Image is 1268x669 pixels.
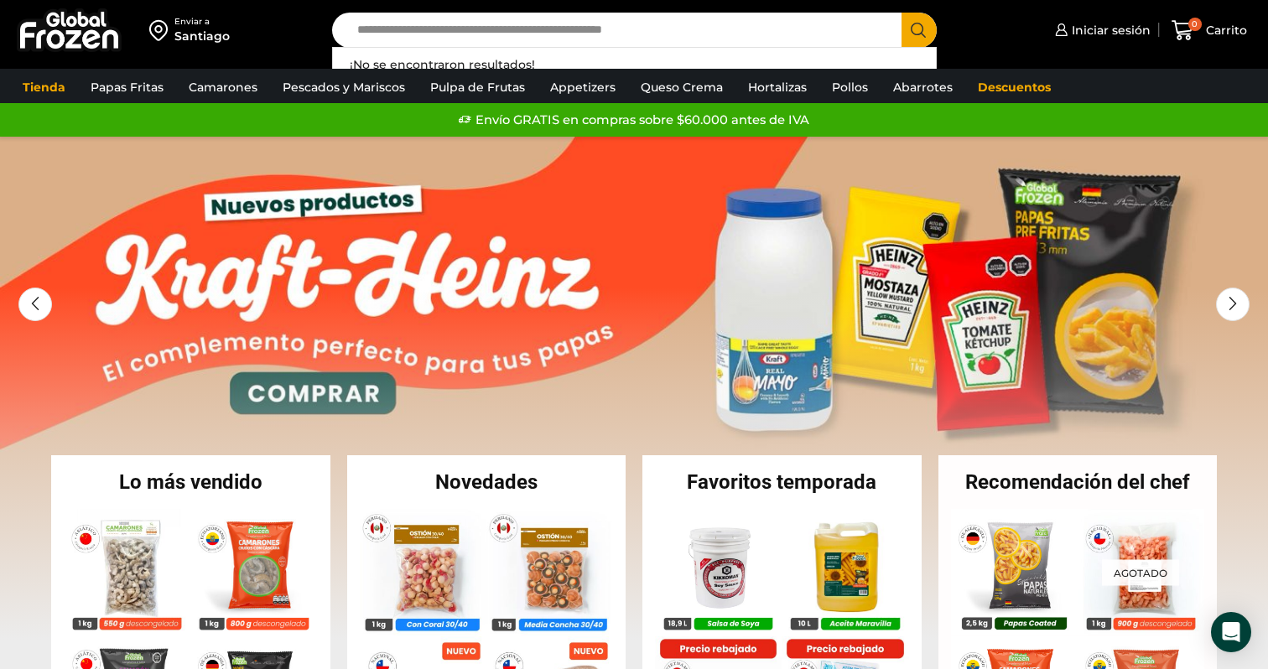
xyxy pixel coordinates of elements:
[1102,559,1179,585] p: Agotado
[347,472,626,492] h2: Novedades
[174,16,230,28] div: Enviar a
[14,71,74,103] a: Tienda
[422,71,533,103] a: Pulpa de Frutas
[969,71,1059,103] a: Descuentos
[51,472,330,492] h2: Lo más vendido
[333,56,936,73] div: ¡No se encontraron resultados!
[632,71,731,103] a: Queso Crema
[1188,18,1202,31] span: 0
[274,71,413,103] a: Pescados y Mariscos
[740,71,815,103] a: Hortalizas
[1051,13,1151,47] a: Iniciar sesión
[542,71,624,103] a: Appetizers
[1167,11,1251,50] a: 0 Carrito
[18,288,52,321] div: Previous slide
[174,28,230,44] div: Santiago
[149,16,174,44] img: address-field-icon.svg
[180,71,266,103] a: Camarones
[885,71,961,103] a: Abarrotes
[1068,22,1151,39] span: Iniciar sesión
[1202,22,1247,39] span: Carrito
[902,13,937,48] button: Search button
[1211,612,1251,652] div: Open Intercom Messenger
[824,71,876,103] a: Pollos
[938,472,1218,492] h2: Recomendación del chef
[1216,288,1250,321] div: Next slide
[82,71,172,103] a: Papas Fritas
[642,472,922,492] h2: Favoritos temporada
